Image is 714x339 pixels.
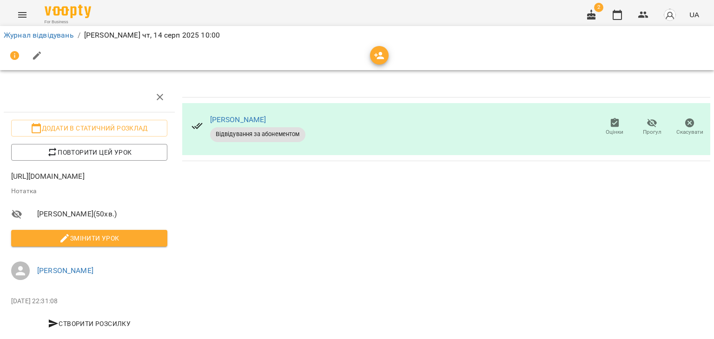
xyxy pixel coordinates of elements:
[11,144,167,161] button: Повторити цей урок
[643,128,661,136] span: Прогул
[606,128,623,136] span: Оцінки
[45,5,91,18] img: Voopty Logo
[11,120,167,137] button: Додати в статичний розклад
[676,128,703,136] span: Скасувати
[11,315,167,332] button: Створити розсилку
[210,115,266,124] a: [PERSON_NAME]
[15,318,164,329] span: Створити розсилку
[11,297,167,306] p: [DATE] 22:31:08
[84,30,220,41] p: [PERSON_NAME] чт, 14 серп 2025 10:00
[11,171,167,182] p: [URL][DOMAIN_NAME]
[210,130,305,138] span: Відвідування за абонементом
[78,30,80,41] li: /
[689,10,699,20] span: UA
[4,31,74,39] a: Журнал відвідувань
[19,147,160,158] span: Повторити цей урок
[11,4,33,26] button: Menu
[663,8,676,21] img: avatar_s.png
[19,233,160,244] span: Змінити урок
[634,114,671,140] button: Прогул
[671,114,708,140] button: Скасувати
[11,187,167,196] p: Нотатка
[37,266,93,275] a: [PERSON_NAME]
[45,19,91,25] span: For Business
[4,30,710,41] nav: breadcrumb
[19,123,160,134] span: Додати в статичний розклад
[594,3,603,12] span: 2
[686,6,703,23] button: UA
[596,114,634,140] button: Оцінки
[37,209,167,220] span: [PERSON_NAME] ( 50 хв. )
[11,230,167,247] button: Змінити урок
